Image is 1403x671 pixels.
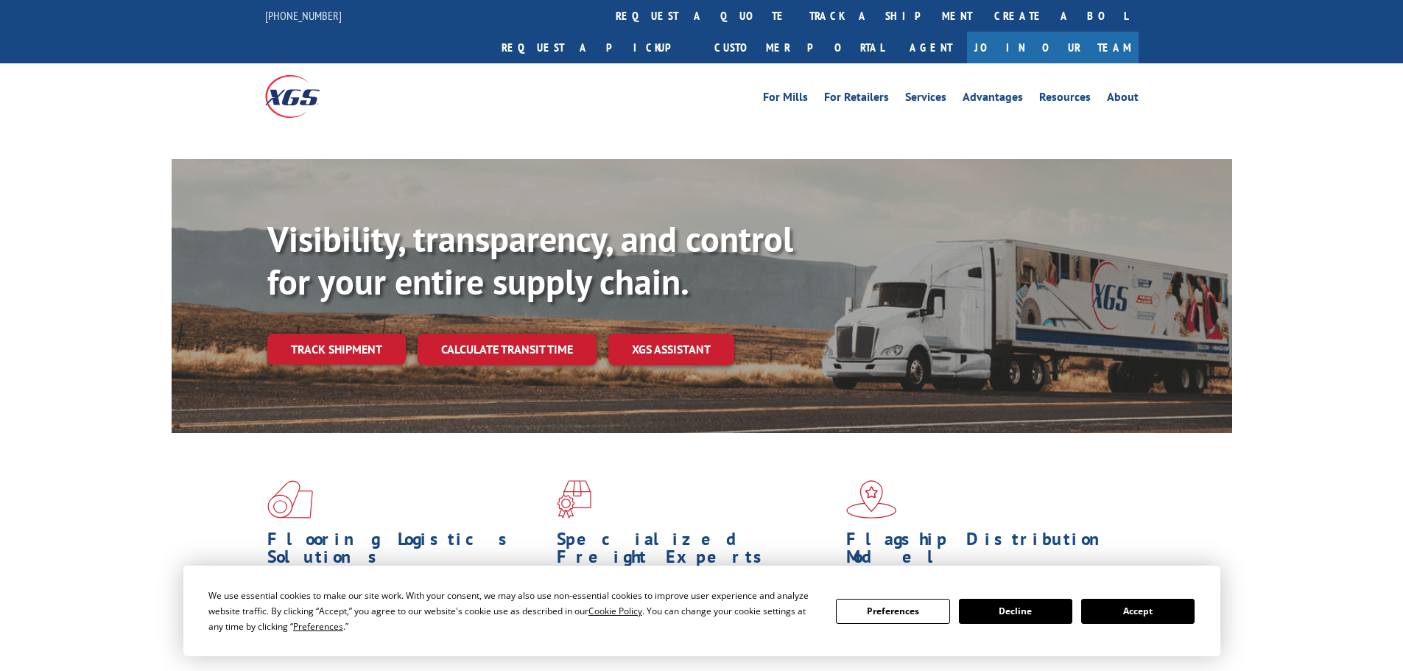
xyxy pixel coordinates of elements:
[895,32,967,63] a: Agent
[183,566,1220,656] div: Cookie Consent Prompt
[418,334,597,365] a: Calculate transit time
[1039,91,1091,108] a: Resources
[836,599,949,624] button: Preferences
[208,588,818,634] div: We use essential cookies to make our site work. With your consent, we may also use non-essential ...
[1107,91,1139,108] a: About
[265,8,342,23] a: [PHONE_NUMBER]
[846,530,1125,573] h1: Flagship Distribution Model
[1081,599,1195,624] button: Accept
[267,480,313,519] img: xgs-icon-total-supply-chain-intelligence-red
[588,605,642,617] span: Cookie Policy
[267,216,793,304] b: Visibility, transparency, and control for your entire supply chain.
[905,91,946,108] a: Services
[267,334,406,365] a: Track shipment
[267,530,546,573] h1: Flooring Logistics Solutions
[608,334,734,365] a: XGS ASSISTANT
[557,480,591,519] img: xgs-icon-focused-on-flooring-red
[703,32,895,63] a: Customer Portal
[967,32,1139,63] a: Join Our Team
[963,91,1023,108] a: Advantages
[824,91,889,108] a: For Retailers
[557,530,835,573] h1: Specialized Freight Experts
[763,91,808,108] a: For Mills
[490,32,703,63] a: Request a pickup
[293,620,343,633] span: Preferences
[846,480,897,519] img: xgs-icon-flagship-distribution-model-red
[959,599,1072,624] button: Decline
